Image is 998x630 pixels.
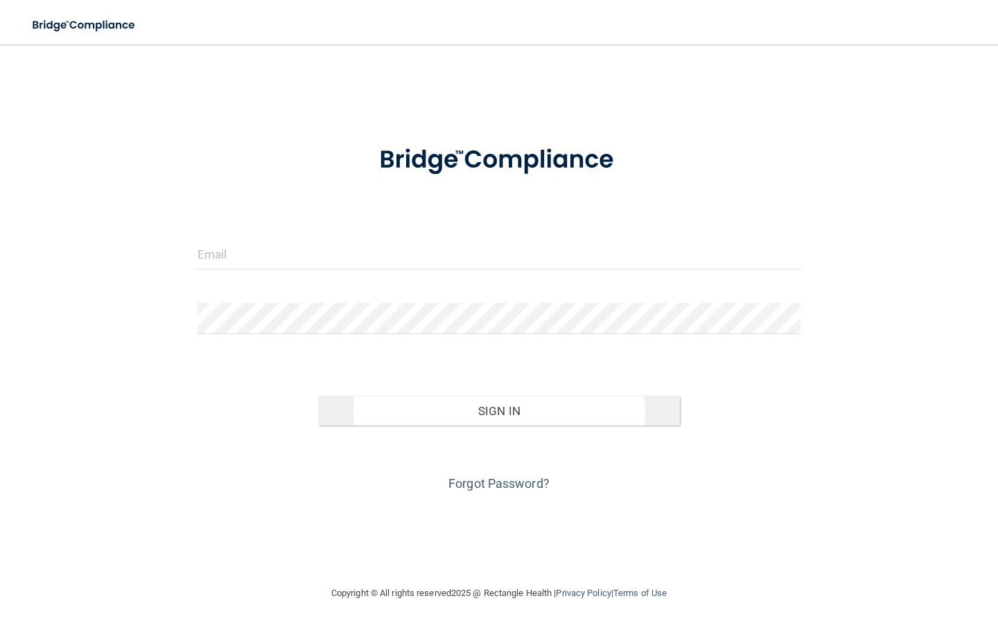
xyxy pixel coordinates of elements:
[556,588,611,598] a: Privacy Policy
[21,11,148,40] img: bridge_compliance_login_screen.278c3ca4.svg
[246,571,752,615] div: Copyright © All rights reserved 2025 @ Rectangle Health | |
[353,128,645,193] img: bridge_compliance_login_screen.278c3ca4.svg
[198,238,800,270] input: Email
[448,476,550,491] a: Forgot Password?
[318,396,680,426] button: Sign In
[613,588,667,598] a: Terms of Use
